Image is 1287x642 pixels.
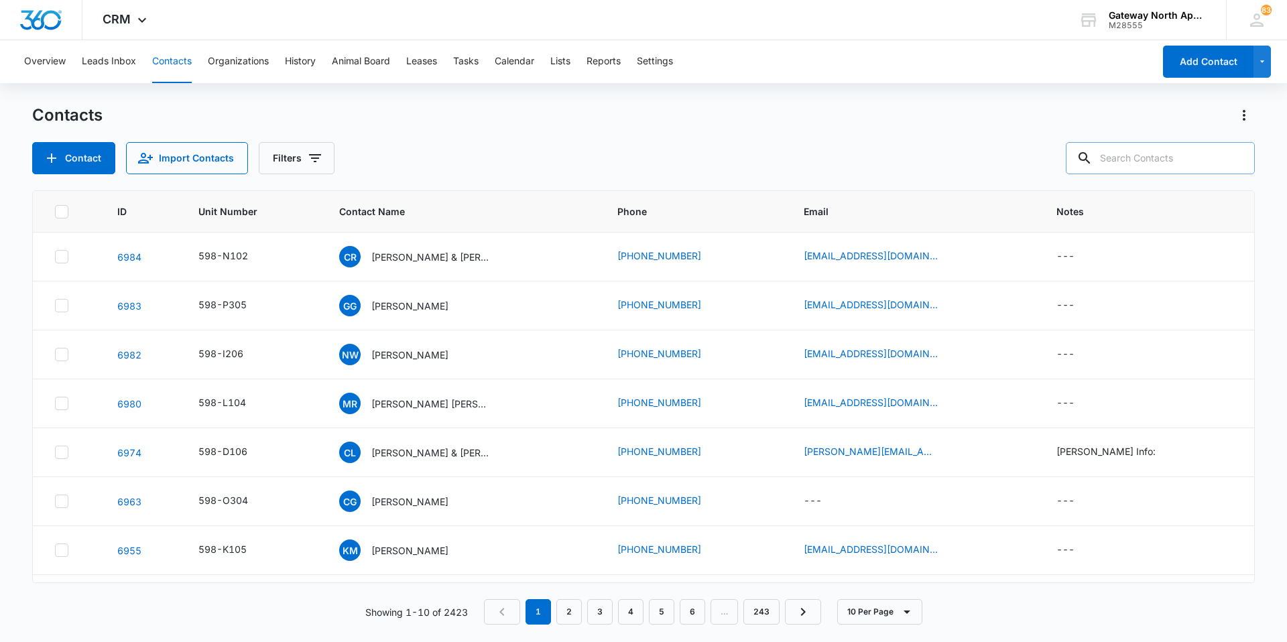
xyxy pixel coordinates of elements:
[637,40,673,83] button: Settings
[1261,5,1272,15] span: 83
[804,346,938,361] a: [EMAIL_ADDRESS][DOMAIN_NAME]
[198,444,247,458] div: 598-D106
[804,346,962,363] div: Email - nadiawatson91@gmail.com - Select to Edit Field
[117,349,141,361] a: Navigate to contact details page for Nadia Watson
[339,246,361,267] span: CR
[117,496,141,507] a: Navigate to contact details page for Claudia Gomez
[371,543,448,558] p: [PERSON_NAME]
[339,295,473,316] div: Contact Name - Griselda Galvan - Select to Edit Field
[339,344,361,365] span: NW
[339,393,361,414] span: MR
[804,444,962,460] div: Email - corey.little210@yahoo.com - Select to Edit Field
[198,249,272,265] div: Unit Number - 598-N102 - Select to Edit Field
[1056,298,1099,314] div: Notes - - Select to Edit Field
[339,204,566,218] span: Contact Name
[804,542,962,558] div: Email - karimurawski000@gmail.com - Select to Edit Field
[1056,346,1099,363] div: Notes - - Select to Edit Field
[1056,249,1099,265] div: Notes - - Select to Edit Field
[1261,5,1272,15] div: notifications count
[365,605,468,619] p: Showing 1-10 of 2423
[117,300,141,312] a: Navigate to contact details page for Griselda Galvan
[198,298,247,312] div: 598-P305
[339,491,361,512] span: CG
[1056,395,1075,411] div: ---
[617,298,725,314] div: Phone - (303) 834-5308 - Select to Edit Field
[1233,105,1255,126] button: Actions
[198,298,271,314] div: Unit Number - 598-P305 - Select to Edit Field
[117,447,141,458] a: Navigate to contact details page for Corey Little & William C. Little
[1056,542,1099,558] div: Notes - - Select to Edit Field
[1056,542,1075,558] div: ---
[837,599,922,625] button: 10 Per Page
[339,295,361,316] span: GG
[804,204,1005,218] span: Email
[1056,493,1099,509] div: Notes - - Select to Edit Field
[198,395,270,411] div: Unit Number - 598-L104 - Select to Edit Field
[743,599,780,625] a: Page 243
[556,599,582,625] a: Page 2
[1163,46,1253,78] button: Add Contact
[339,246,516,267] div: Contact Name - Cameron Ryan & Kimberly Dale - Select to Edit Field
[804,395,962,411] div: Email - mrgilley.123@gmail.com - Select to Edit Field
[649,599,674,625] a: Page 5
[1109,21,1207,30] div: account id
[1056,298,1075,314] div: ---
[339,393,516,414] div: Contact Name - Michael Ryan Gilley - Select to Edit Field
[198,493,272,509] div: Unit Number - 598-O304 - Select to Edit Field
[198,542,247,556] div: 598-K105
[117,398,141,409] a: Navigate to contact details page for Michael Ryan Gilley
[617,493,725,509] div: Phone - (954) 348-1903 - Select to Edit Field
[1056,346,1075,363] div: ---
[1056,395,1099,411] div: Notes - - Select to Edit Field
[804,249,938,263] a: [EMAIL_ADDRESS][DOMAIN_NAME]
[371,495,448,509] p: [PERSON_NAME]
[198,346,267,363] div: Unit Number - 598-I206 - Select to Edit Field
[24,40,66,83] button: Overview
[198,542,271,558] div: Unit Number - 598-K105 - Select to Edit Field
[208,40,269,83] button: Organizations
[617,346,725,363] div: Phone - (772) 559-4135 - Select to Edit Field
[804,395,938,409] a: [EMAIL_ADDRESS][DOMAIN_NAME]
[618,599,643,625] a: Page 4
[617,542,725,558] div: Phone - (303) 746-8309 - Select to Edit Field
[339,442,516,463] div: Contact Name - Corey Little & William C. Little - Select to Edit Field
[804,542,938,556] a: [EMAIL_ADDRESS][DOMAIN_NAME]
[804,493,846,509] div: Email - - Select to Edit Field
[453,40,479,83] button: Tasks
[339,442,361,463] span: CL
[804,298,938,312] a: [EMAIL_ADDRESS][DOMAIN_NAME]
[526,599,551,625] em: 1
[1056,444,1180,460] div: Notes - William C. Little Info: - Select to Edit Field
[198,395,246,409] div: 598-L104
[198,249,248,263] div: 598-N102
[339,344,473,365] div: Contact Name - Nadia Watson - Select to Edit Field
[617,395,725,411] div: Phone - (423) 310-4385 - Select to Edit Field
[617,298,701,312] a: [PHONE_NUMBER]
[1066,142,1255,174] input: Search Contacts
[1056,493,1075,509] div: ---
[587,40,621,83] button: Reports
[406,40,437,83] button: Leases
[495,40,534,83] button: Calendar
[371,250,492,264] p: [PERSON_NAME] & [PERSON_NAME]
[285,40,316,83] button: History
[617,444,725,460] div: Phone - (720) 438-5770 - Select to Edit Field
[152,40,192,83] button: Contacts
[617,249,725,265] div: Phone - (720) 561-9648 - Select to Edit Field
[371,299,448,313] p: [PERSON_NAME]
[550,40,570,83] button: Lists
[198,493,248,507] div: 598-O304
[617,444,701,458] a: [PHONE_NUMBER]
[32,142,115,174] button: Add Contact
[117,545,141,556] a: Navigate to contact details page for Kari Murawski
[804,444,938,458] a: [PERSON_NAME][EMAIL_ADDRESS][DOMAIN_NAME]
[587,599,613,625] a: Page 3
[339,491,473,512] div: Contact Name - Claudia Gomez - Select to Edit Field
[804,493,822,509] div: ---
[126,142,248,174] button: Import Contacts
[617,346,701,361] a: [PHONE_NUMBER]
[371,348,448,362] p: [PERSON_NAME]
[198,346,243,361] div: 598-I206
[617,493,701,507] a: [PHONE_NUMBER]
[82,40,136,83] button: Leads Inbox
